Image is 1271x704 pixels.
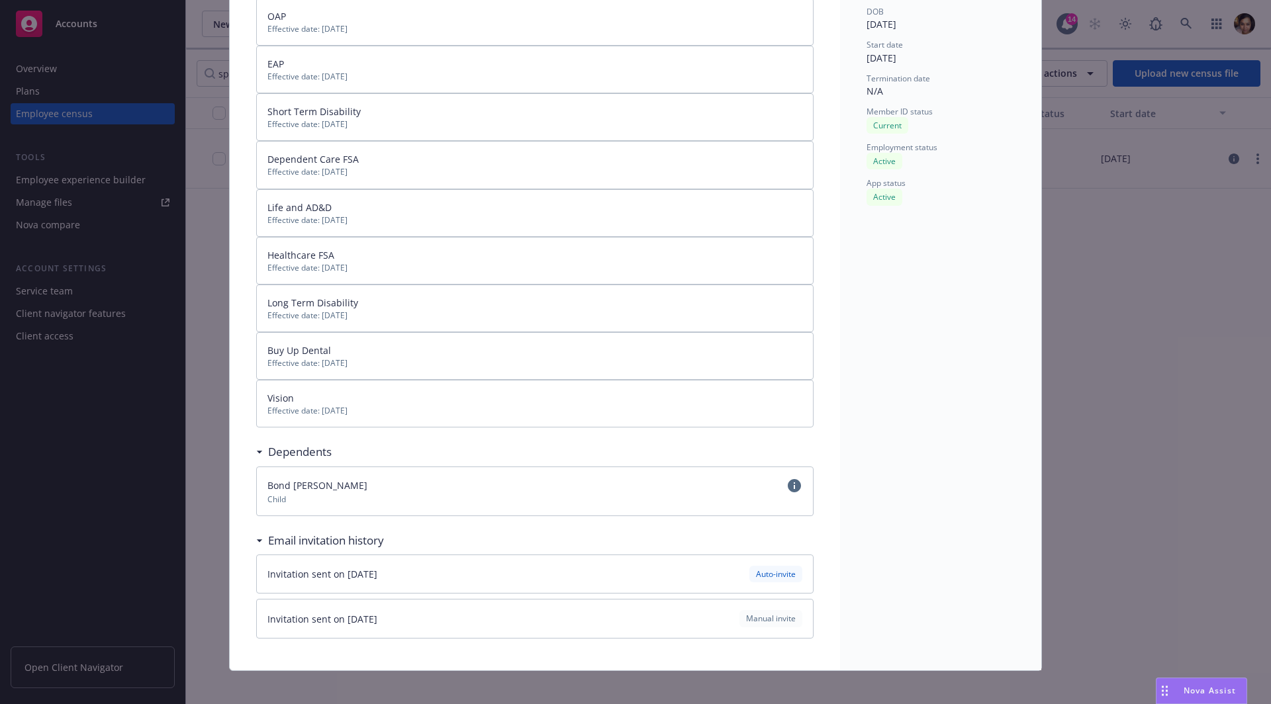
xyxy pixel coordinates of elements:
span: Invitation sent on [DATE] [267,568,377,580]
span: Life and AD&D [267,201,332,214]
span: Start date [867,39,903,50]
span: Child [267,494,803,505]
span: Vision [267,392,294,404]
div: N/A [867,84,1015,98]
div: Active [867,189,902,205]
span: Termination date [867,73,930,84]
span: Bond [PERSON_NAME] [267,479,367,492]
span: DOB [867,6,884,17]
span: Short Term Disability [267,105,361,118]
span: EAP [267,58,284,70]
div: Active [867,153,902,169]
span: Employment status [867,142,937,153]
span: Buy Up Dental [267,344,331,357]
span: Nova Assist [1184,685,1236,696]
span: Effective date: [DATE] [267,118,803,130]
button: Nova Assist [1156,678,1247,704]
div: Auto-invite [749,566,802,582]
div: [DATE] [867,17,1015,31]
div: Email invitation history [256,532,384,549]
div: Dependents [256,443,332,461]
span: App status [867,177,906,189]
span: Effective date: [DATE] [267,262,803,273]
span: OAP [267,10,286,22]
div: Drag to move [1156,678,1173,703]
span: Effective date: [DATE] [267,23,803,34]
div: [DATE] [867,51,1015,65]
span: Invitation sent on [DATE] [267,613,377,625]
span: Member ID status [867,106,933,117]
a: circleInformation [786,478,802,494]
span: Effective date: [DATE] [267,214,803,226]
span: Effective date: [DATE] [267,71,803,82]
span: Long Term Disability [267,296,358,309]
span: Effective date: [DATE] [267,405,803,416]
span: Effective date: [DATE] [267,357,803,369]
span: Effective date: [DATE] [267,166,803,177]
span: Healthcare FSA [267,249,334,261]
span: Dependent Care FSA [267,153,359,165]
div: Manual invite [739,610,802,627]
span: Effective date: [DATE] [267,310,803,321]
div: Current [867,117,908,134]
h3: Dependents [268,443,332,461]
h3: Email invitation history [268,532,384,549]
